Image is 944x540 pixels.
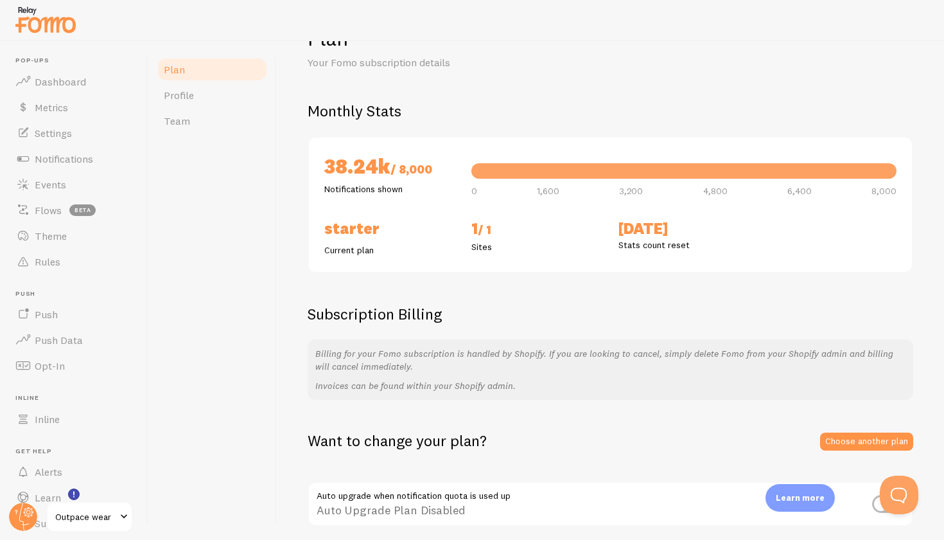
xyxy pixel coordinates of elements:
[164,114,190,127] span: Team
[13,3,78,36] img: fomo-relay-logo-orange.svg
[35,308,58,321] span: Push
[68,489,80,500] svg: <p>Watch New Feature Tutorials!</p>
[787,186,812,195] span: 6,400
[315,379,905,392] p: Invoices can be found within your Shopify admin.
[765,484,835,512] div: Learn more
[308,482,913,528] div: Auto Upgrade Plan Disabled
[880,476,918,514] iframe: Help Scout Beacon - Open
[324,244,456,256] p: Current plan
[35,255,60,268] span: Rules
[35,334,83,346] span: Push Data
[156,82,268,108] a: Profile
[15,394,140,402] span: Inline
[478,222,491,237] span: / 1
[471,186,477,195] span: 0
[8,301,140,327] a: Push
[390,162,432,177] span: / 8,000
[46,501,133,532] a: Outpace wear
[471,240,603,253] p: Sites
[8,459,140,485] a: Alerts
[308,55,616,70] p: Your Fomo subscription details
[156,108,268,134] a: Team
[618,219,750,239] h2: [DATE]
[471,219,603,240] h2: 1
[871,186,896,195] span: 8,000
[8,94,140,120] a: Metrics
[69,204,96,216] span: beta
[308,304,913,324] h2: Subscription Billing
[15,57,140,65] span: Pop-ups
[8,172,140,197] a: Events
[8,223,140,249] a: Theme
[308,101,913,121] h2: Monthly Stats
[8,406,140,432] a: Inline
[156,57,268,82] a: Plan
[35,75,86,88] span: Dashboard
[8,197,140,223] a: Flows beta
[537,186,559,195] span: 1,600
[308,431,487,451] h2: Want to change your plan?
[8,249,140,274] a: Rules
[324,183,456,195] p: Notifications shown
[35,359,65,372] span: Opt-In
[164,89,194,102] span: Profile
[15,290,140,298] span: Push
[35,204,62,217] span: Flows
[8,327,140,353] a: Push Data
[35,178,66,191] span: Events
[324,219,456,239] h2: Starter
[164,63,185,76] span: Plan
[8,485,140,510] a: Learn
[820,433,913,451] a: Choose another plan
[324,153,456,183] h2: 38.24k
[55,509,116,525] span: Outpace wear
[35,413,60,426] span: Inline
[35,491,61,504] span: Learn
[315,347,905,373] p: Billing for your Fomo subscription is handled by Shopify. If you are looking to cancel, simply de...
[35,465,62,478] span: Alerts
[35,127,72,139] span: Settings
[703,186,728,195] span: 4,800
[35,101,68,114] span: Metrics
[15,447,140,456] span: Get Help
[8,69,140,94] a: Dashboard
[35,230,67,242] span: Theme
[618,239,750,251] p: Stats count reset
[35,152,93,165] span: Notifications
[776,492,825,504] p: Learn more
[8,146,140,172] a: Notifications
[8,353,140,379] a: Opt-In
[619,186,643,195] span: 3,200
[8,120,140,146] a: Settings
